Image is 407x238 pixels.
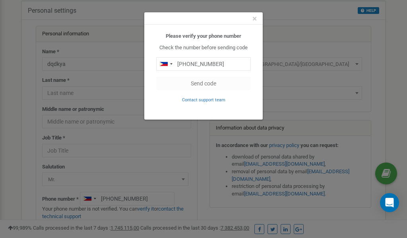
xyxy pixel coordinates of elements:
[166,33,241,39] b: Please verify your phone number
[252,14,257,23] span: ×
[156,44,251,52] p: Check the number before sending code
[156,57,251,71] input: 0905 123 4567
[380,193,399,212] div: Open Intercom Messenger
[182,97,225,103] a: Contact support team
[157,58,175,70] div: Telephone country code
[252,15,257,23] button: Close
[156,77,251,90] button: Send code
[182,97,225,103] small: Contact support team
